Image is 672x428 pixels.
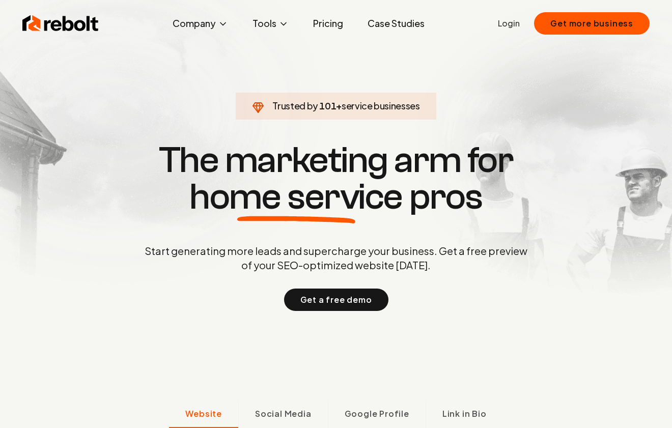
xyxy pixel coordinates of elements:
button: Get more business [534,12,650,35]
span: Website [185,408,222,420]
button: Website [169,402,238,428]
button: Link in Bio [426,402,503,428]
h1: The marketing arm for pros [92,142,580,215]
span: Trusted by [272,100,318,111]
p: Start generating more leads and supercharge your business. Get a free preview of your SEO-optimiz... [143,244,529,272]
a: Pricing [305,13,351,34]
img: Rebolt Logo [22,13,99,34]
span: Social Media [255,408,312,420]
a: Login [498,17,520,30]
button: Tools [244,13,297,34]
button: Social Media [238,402,328,428]
span: home service [189,179,403,215]
span: Link in Bio [442,408,487,420]
span: + [336,100,342,111]
span: 101 [319,99,336,113]
button: Get a free demo [284,289,388,311]
button: Google Profile [328,402,426,428]
span: service businesses [342,100,420,111]
a: Case Studies [359,13,433,34]
span: Google Profile [345,408,409,420]
button: Company [164,13,236,34]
